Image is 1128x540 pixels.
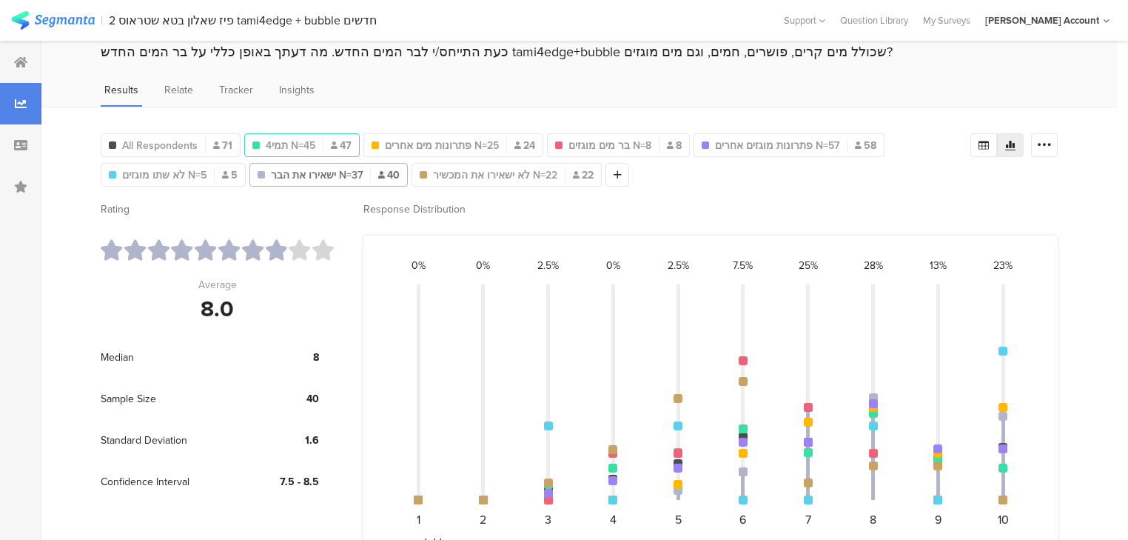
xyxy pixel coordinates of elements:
div: Response Distribution [363,201,1058,217]
div: 0% [606,258,620,273]
div: 23% [993,258,1013,273]
div: 25% [799,258,818,273]
div: Standard Deviation [101,419,241,461]
div: Median [101,336,241,378]
div: 40 [241,391,319,407]
div: Confidence Interval [101,461,241,502]
span: 5 [222,167,238,183]
div: 6 [739,511,746,528]
div: 2.5% [537,258,559,273]
span: Tracker [219,82,253,98]
div: 2.5% [668,258,689,273]
div: 9 [935,511,941,528]
span: 47 [331,138,352,153]
a: Question Library [833,13,916,27]
div: 4 [610,511,617,528]
div: כעת התייחס/י לבר המים החדש. מה דעתך באופן כללי על בר המים החדש tami4edge+bubble שכולל מים קרים, פ... [101,42,1058,61]
span: 58 [855,138,876,153]
span: תמי4 N=45 [266,138,315,153]
span: בר מים מוגזים N=8 [568,138,651,153]
div: 28% [864,258,883,273]
span: פתרונות מוגזים אחרים N=57 [715,138,839,153]
div: 8 [870,511,876,528]
div: 7.5% [733,258,753,273]
div: 0% [476,258,490,273]
span: 71 [213,138,232,153]
span: 8 [667,138,682,153]
img: segmanta logo [11,11,95,30]
span: 40 [378,167,400,183]
div: 8.0 [201,293,234,325]
div: 13% [930,258,947,273]
span: לא שתו מוגזים N=5 [122,167,207,183]
div: 1.6 [241,433,319,448]
span: Relate [164,82,193,98]
div: 7 [805,511,811,528]
div: [PERSON_NAME] Account [985,13,1099,27]
span: 24 [514,138,535,153]
span: ישאירו את הבר N=37 [271,167,363,183]
div: 1 [417,511,420,528]
div: 2 פיז שאלון בטא שטראוס tami4edge + bubble חדשים [109,13,377,27]
div: 3 [545,511,551,528]
span: פתרונות מים אחרים N=25 [385,138,499,153]
div: 10 [998,511,1009,528]
span: 22 [573,167,594,183]
div: Support [784,9,825,32]
div: 8 [241,350,319,365]
div: | [101,12,103,29]
span: Results [104,82,138,98]
div: Average [198,277,237,293]
div: 0% [412,258,426,273]
span: All Respondents [122,138,198,153]
span: Insights [279,82,315,98]
span: לא ישאירו את המכשיר N=22 [433,167,557,183]
div: 5 [675,511,682,528]
div: Rating [101,201,334,217]
a: My Surveys [916,13,978,27]
div: 2 [480,511,486,528]
div: 7.5 - 8.5 [241,474,319,490]
div: Sample Size [101,378,241,419]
